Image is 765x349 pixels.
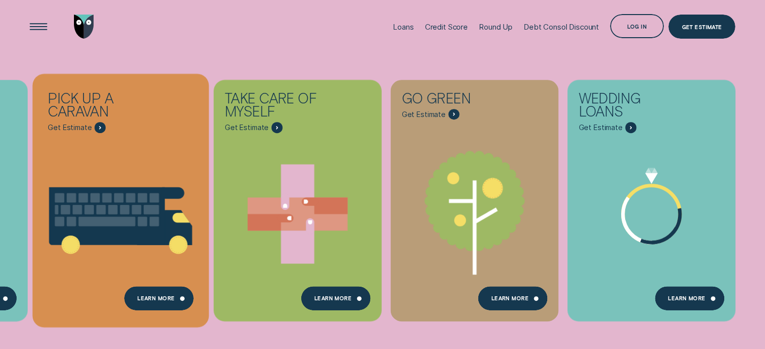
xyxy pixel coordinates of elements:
[37,80,205,315] a: Pick up a caravan - Learn more
[524,22,599,32] div: Debt Consol Discount
[479,22,513,32] div: Round Up
[402,91,509,109] div: Go green
[124,286,194,310] a: Learn More
[425,22,468,32] div: Credit Score
[668,15,735,39] a: Get Estimate
[393,22,413,32] div: Loans
[74,15,94,39] img: Wisr
[225,91,332,123] div: Take care of myself
[478,286,547,310] a: Learn more
[48,123,92,132] span: Get Estimate
[610,14,664,38] button: Log in
[402,110,446,119] span: Get Estimate
[579,91,686,123] div: Wedding Loans
[48,91,155,123] div: Pick up a caravan
[225,123,269,132] span: Get Estimate
[214,80,382,315] a: Take care of myself - Learn more
[579,123,623,132] span: Get Estimate
[567,80,735,315] a: Wedding Loans - Learn more
[301,286,370,310] a: Learn more
[391,80,559,315] a: Go green - Learn more
[26,15,50,39] button: Open Menu
[655,286,724,310] a: Learn more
